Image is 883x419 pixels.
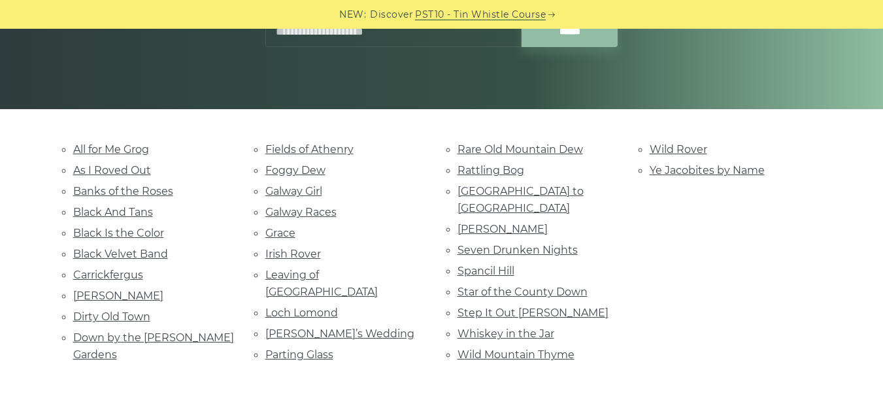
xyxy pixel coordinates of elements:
a: Spancil Hill [458,265,514,277]
a: Banks of the Roses [73,185,173,197]
span: NEW: [339,7,366,22]
a: Star of the County Down [458,286,588,298]
a: Foggy Dew [265,164,325,176]
a: Wild Mountain Thyme [458,348,575,361]
a: Black Is the Color [73,227,164,239]
a: PST10 - Tin Whistle Course [415,7,546,22]
a: Ye Jacobites by Name [650,164,765,176]
a: [GEOGRAPHIC_DATA] to [GEOGRAPHIC_DATA] [458,185,584,214]
a: Step It Out [PERSON_NAME] [458,307,608,319]
a: As I Roved Out [73,164,151,176]
a: Grace [265,227,295,239]
a: Rattling Bog [458,164,524,176]
a: Fields of Athenry [265,143,354,156]
span: Discover [370,7,413,22]
a: Leaving of [GEOGRAPHIC_DATA] [265,269,378,298]
a: Parting Glass [265,348,333,361]
a: Whiskey in the Jar [458,327,554,340]
a: [PERSON_NAME] [73,290,163,302]
a: Dirty Old Town [73,310,150,323]
a: Galway Girl [265,185,322,197]
a: Rare Old Mountain Dew [458,143,583,156]
a: Loch Lomond [265,307,338,319]
a: Black And Tans [73,206,153,218]
a: Carrickfergus [73,269,143,281]
a: Black Velvet Band [73,248,168,260]
a: Wild Rover [650,143,707,156]
a: Irish Rover [265,248,321,260]
a: Down by the [PERSON_NAME] Gardens [73,331,234,361]
a: Seven Drunken Nights [458,244,578,256]
a: All for Me Grog [73,143,149,156]
a: Galway Races [265,206,337,218]
a: [PERSON_NAME] [458,223,548,235]
a: [PERSON_NAME]’s Wedding [265,327,414,340]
